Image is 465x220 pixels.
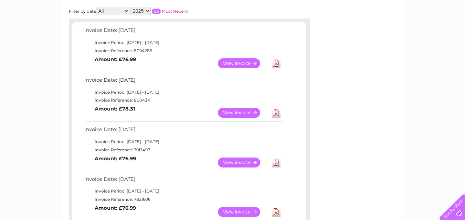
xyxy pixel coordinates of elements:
a: Contact [419,29,436,34]
td: Invoice Date: [DATE] [83,76,284,88]
a: View [218,108,268,118]
td: Invoice Reference: 7821606 [83,195,284,204]
a: Log out [442,29,458,34]
a: Download [272,207,281,217]
img: logo.png [16,18,51,39]
a: Energy [361,29,376,34]
a: View [218,207,268,217]
a: Blog [405,29,415,34]
b: Amount: £76.99 [95,155,136,162]
a: 0333 014 3131 [335,3,383,12]
b: Amount: £76.99 [95,56,136,62]
a: Download [272,58,281,68]
td: Invoice Period: [DATE] - [DATE] [83,88,284,96]
a: Most Recent [162,9,188,14]
a: View [218,58,268,68]
td: Invoice Period: [DATE] - [DATE] [83,38,284,47]
td: Invoice Date: [DATE] [83,175,284,187]
td: Invoice Period: [DATE] - [DATE] [83,138,284,146]
a: Telecoms [380,29,401,34]
td: Invoice Date: [DATE] [83,125,284,138]
div: Filter by date [69,7,250,15]
a: Download [272,158,281,167]
a: View [218,158,268,167]
td: Invoice Date: [DATE] [83,26,284,38]
td: Invoice Reference: 7913497 [83,146,284,154]
td: Invoice Reference: 8004341 [83,96,284,104]
td: Invoice Period: [DATE] - [DATE] [83,187,284,195]
b: Amount: £78.31 [95,106,135,112]
a: Water [344,29,357,34]
td: Invoice Reference: 8094286 [83,47,284,55]
b: Amount: £76.99 [95,205,136,211]
a: Download [272,108,281,118]
div: Clear Business is a trading name of Verastar Limited (registered in [GEOGRAPHIC_DATA] No. 3667643... [70,4,395,33]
